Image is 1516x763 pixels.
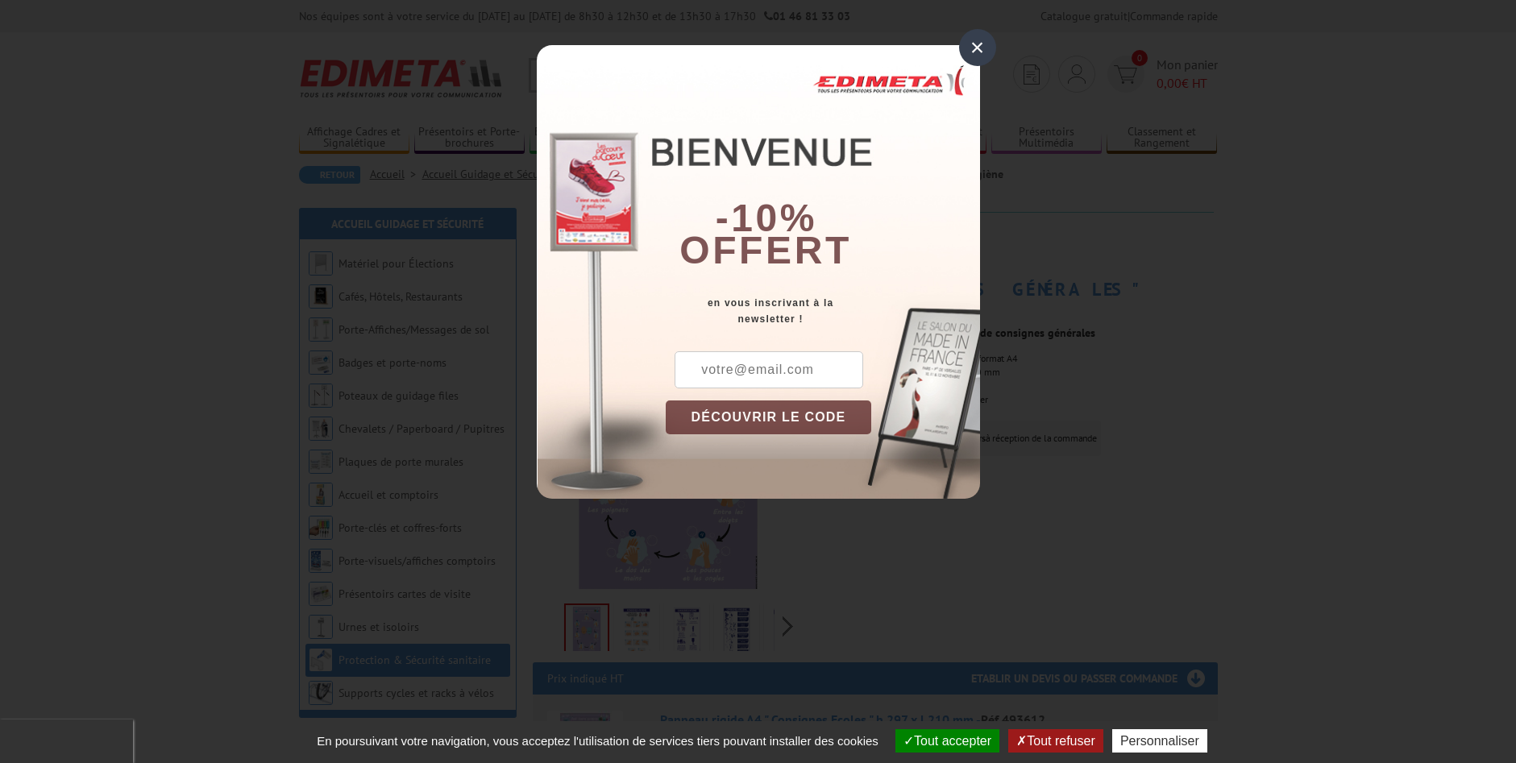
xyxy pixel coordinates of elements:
font: offert [679,229,852,272]
div: en vous inscrivant à la newsletter ! [666,295,980,327]
button: DÉCOUVRIR LE CODE [666,400,872,434]
b: -10% [716,197,817,239]
input: votre@email.com [675,351,863,388]
button: Personnaliser (fenêtre modale) [1112,729,1207,753]
button: Tout accepter [895,729,999,753]
span: En poursuivant votre navigation, vous acceptez l'utilisation de services tiers pouvant installer ... [309,734,887,748]
button: Tout refuser [1008,729,1103,753]
div: × [959,29,996,66]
